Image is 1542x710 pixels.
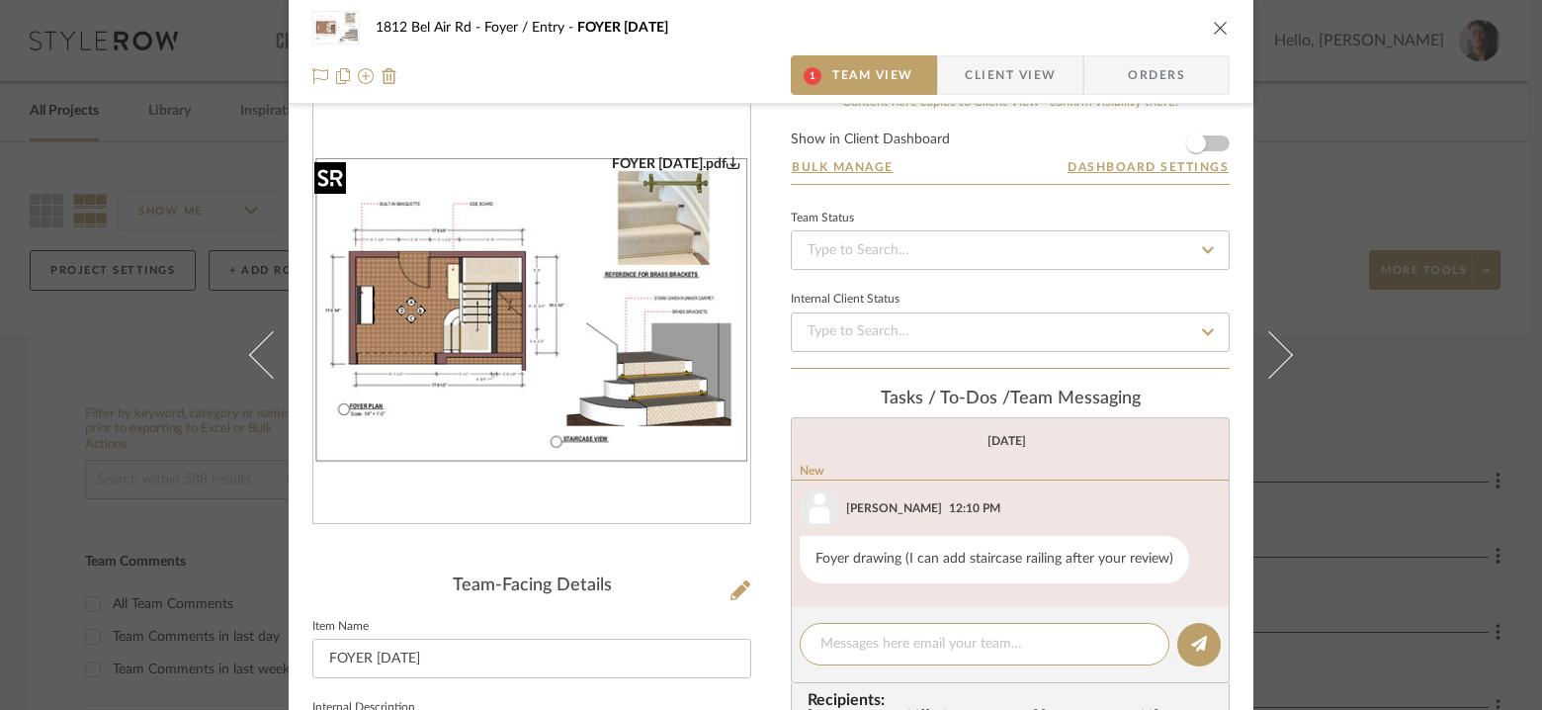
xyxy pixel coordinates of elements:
[791,214,854,223] div: Team Status
[382,68,397,84] img: Remove from project
[965,55,1056,95] span: Client View
[791,158,895,176] button: Bulk Manage
[846,499,942,517] div: [PERSON_NAME]
[1212,19,1230,37] button: close
[791,230,1230,270] input: Type to Search…
[791,295,899,305] div: Internal Client Status
[1106,55,1207,95] span: Orders
[987,434,1026,448] div: [DATE]
[791,389,1230,410] div: team Messaging
[1067,158,1230,176] button: Dashboard Settings
[800,536,1189,583] div: Foyer drawing (I can add staircase railing after your review)
[791,312,1230,352] input: Type to Search…
[832,55,913,95] span: Team View
[949,499,1000,517] div: 12:10 PM
[313,155,750,464] div: 0
[313,155,750,464] img: 2a7978da-32b4-40bd-850b-23bd9dbd98f8_436x436.jpg
[881,390,1010,407] span: Tasks / To-Dos /
[804,67,821,85] span: 1
[312,8,360,47] img: 2a7978da-32b4-40bd-850b-23bd9dbd98f8_48x40.jpg
[312,576,751,597] div: Team-Facing Details
[792,464,1229,481] div: New
[312,639,751,678] input: Enter Item Name
[808,691,1221,709] span: Recipients:
[312,622,369,632] label: Item Name
[376,21,484,35] span: 1812 Bel Air Rd
[800,488,839,528] img: user_avatar.png
[484,21,577,35] span: Foyer / Entry
[612,155,740,173] div: FOYER [DATE].pdf
[577,21,668,35] span: FOYER [DATE]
